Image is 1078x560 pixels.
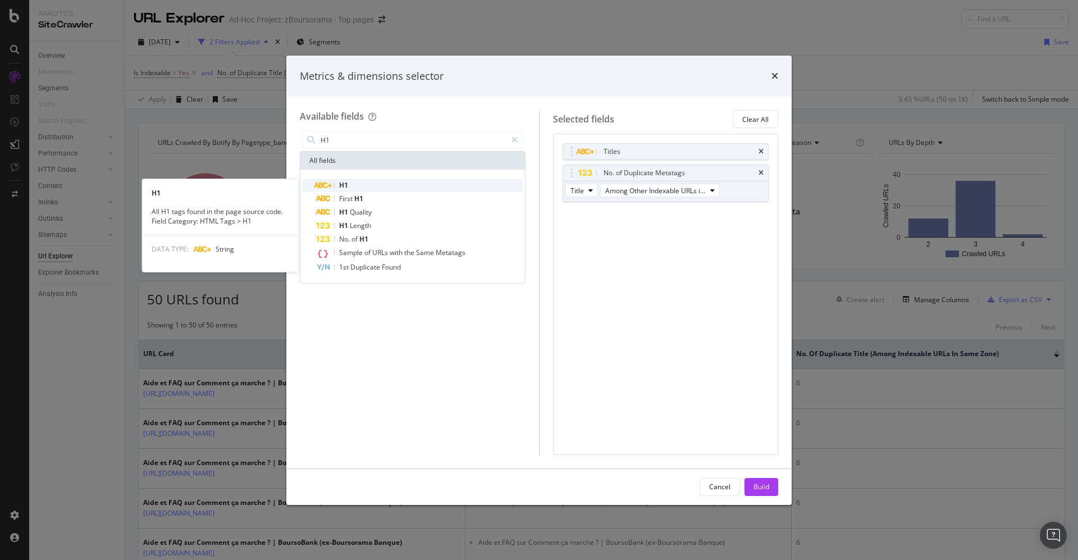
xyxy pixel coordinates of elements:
[744,478,778,496] button: Build
[563,143,769,160] div: Titlestimes
[570,186,584,195] span: Title
[563,165,769,202] div: No. of Duplicate MetatagstimesTitleAmong Other Indexable URLs in Same Zone
[759,148,764,155] div: times
[339,194,354,203] span: First
[319,131,506,148] input: Search by field name
[404,248,416,257] span: the
[709,482,730,491] div: Cancel
[339,180,348,190] span: H1
[339,248,364,257] span: Sample
[382,262,401,272] span: Found
[350,221,371,230] span: Length
[604,146,620,157] div: Titles
[364,248,372,257] span: of
[372,248,390,257] span: URLs
[604,167,685,179] div: No. of Duplicate Metatags
[605,186,706,195] span: Among Other Indexable URLs in Same Zone
[753,482,769,491] div: Build
[742,115,769,124] div: Clear All
[733,110,778,128] button: Clear All
[339,221,350,230] span: H1
[300,152,525,170] div: All fields
[350,262,382,272] span: Duplicate
[771,69,778,84] div: times
[143,207,299,226] div: All H1 tags found in the page source code. Field Category: HTML Tags > H1
[339,262,350,272] span: 1st
[339,207,350,217] span: H1
[565,184,598,197] button: Title
[553,113,614,126] div: Selected fields
[700,478,740,496] button: Cancel
[286,56,792,505] div: modal
[436,248,465,257] span: Metatags
[354,194,363,203] span: H1
[143,188,299,198] div: H1
[351,234,359,244] span: of
[300,110,364,122] div: Available fields
[390,248,404,257] span: with
[359,234,368,244] span: H1
[600,184,720,197] button: Among Other Indexable URLs in Same Zone
[339,234,351,244] span: No.
[350,207,372,217] span: Quality
[416,248,436,257] span: Same
[1040,522,1067,549] div: Open Intercom Messenger
[759,170,764,176] div: times
[300,69,444,84] div: Metrics & dimensions selector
